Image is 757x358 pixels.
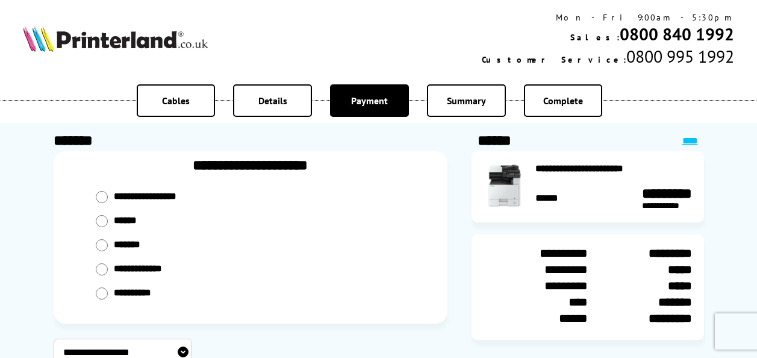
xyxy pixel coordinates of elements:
[23,25,208,51] img: Printerland Logo
[447,95,486,107] span: Summary
[351,95,388,107] span: Payment
[162,95,190,107] span: Cables
[482,12,734,23] div: Mon - Fri 9:00am - 5:30pm
[620,23,734,45] a: 0800 840 1992
[570,32,620,43] span: Sales:
[543,95,583,107] span: Complete
[626,45,734,68] span: 0800 995 1992
[258,95,287,107] span: Details
[482,54,626,65] span: Customer Service:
